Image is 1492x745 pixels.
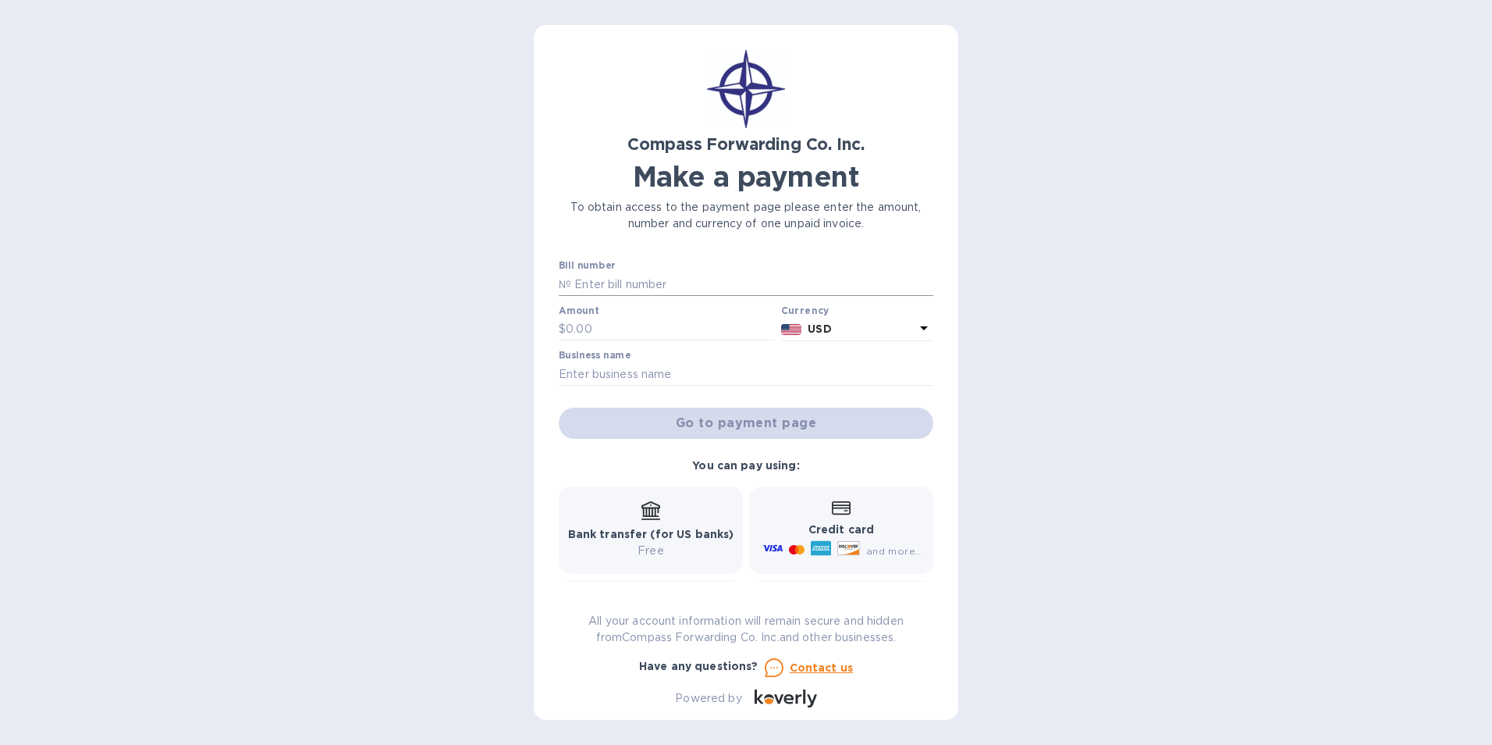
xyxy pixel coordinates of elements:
p: Powered by [675,690,741,707]
input: Enter bill number [571,273,933,296]
img: USD [781,324,802,335]
u: Contact us [790,661,854,674]
input: Enter business name [559,362,933,386]
label: Amount [559,306,599,315]
label: Business name [559,351,631,361]
p: № [559,276,571,293]
p: Free [568,543,734,559]
p: $ [559,321,566,337]
p: All your account information will remain secure and hidden from Compass Forwarding Co. Inc. and o... [559,613,933,646]
h1: Make a payment [559,160,933,193]
span: and more... [866,545,923,557]
b: USD [808,323,831,335]
b: You can pay using: [692,459,799,472]
b: Compass Forwarding Co. Inc. [627,134,865,154]
b: Currency [781,305,829,316]
p: To obtain access to the payment page please enter the amount, number and currency of one unpaid i... [559,199,933,232]
b: Bank transfer (for US banks) [568,528,734,540]
label: Bill number [559,262,615,271]
b: Have any questions? [639,660,758,672]
input: 0.00 [566,318,775,341]
b: Credit card [808,523,874,536]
